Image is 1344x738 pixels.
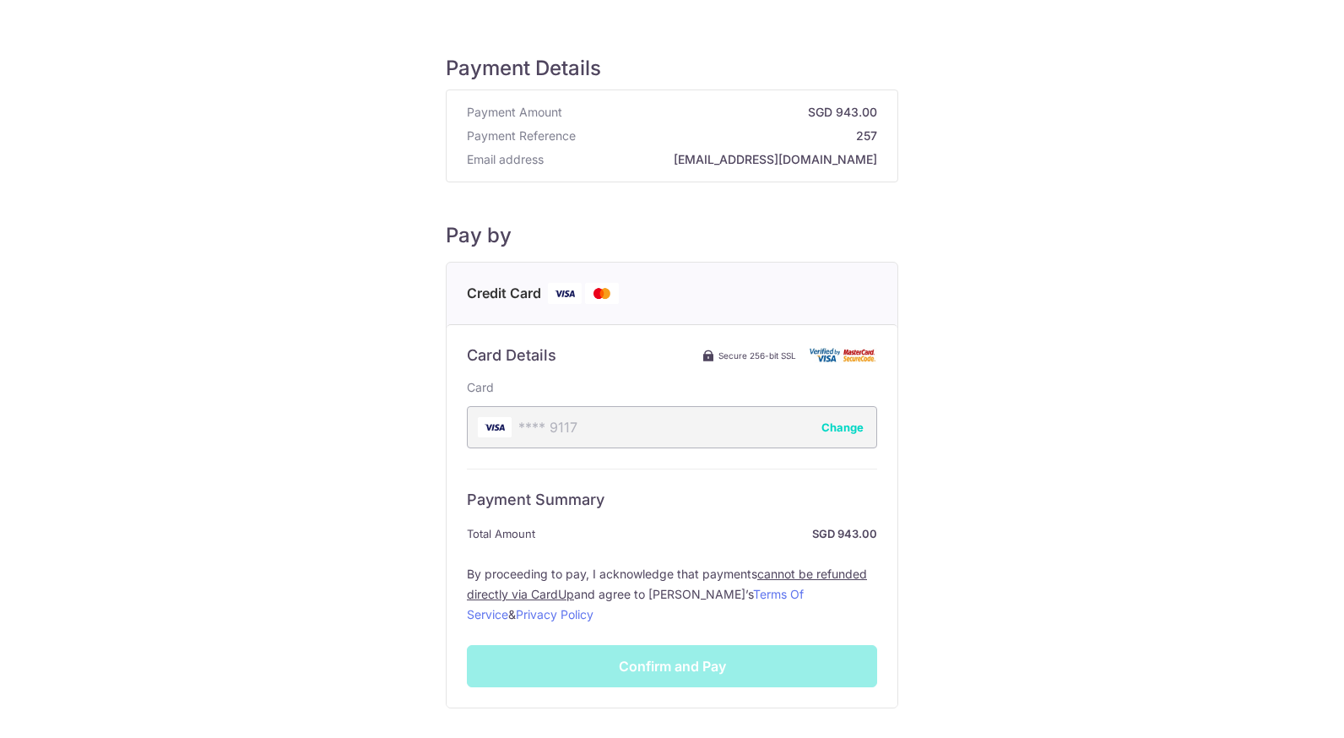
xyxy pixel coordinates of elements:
[548,283,582,304] img: Visa
[446,56,898,81] h5: Payment Details
[467,564,877,625] label: By proceeding to pay, I acknowledge that payments and agree to [PERSON_NAME]’s &
[810,348,877,362] img: Card secure
[718,349,796,362] span: Secure 256-bit SSL
[569,104,877,121] strong: SGD 943.00
[583,128,877,144] strong: 257
[467,283,541,304] span: Credit Card
[467,128,576,144] span: Payment Reference
[585,283,619,304] img: Mastercard
[467,524,535,544] span: Total Amount
[542,524,877,544] strong: SGD 943.00
[446,223,898,248] h5: Pay by
[467,490,877,510] h6: Payment Summary
[467,151,544,168] span: Email address
[467,104,562,121] span: Payment Amount
[550,151,877,168] strong: [EMAIL_ADDRESS][DOMAIN_NAME]
[467,345,556,366] h6: Card Details
[467,379,494,396] label: Card
[516,607,593,621] a: Privacy Policy
[821,419,864,436] button: Change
